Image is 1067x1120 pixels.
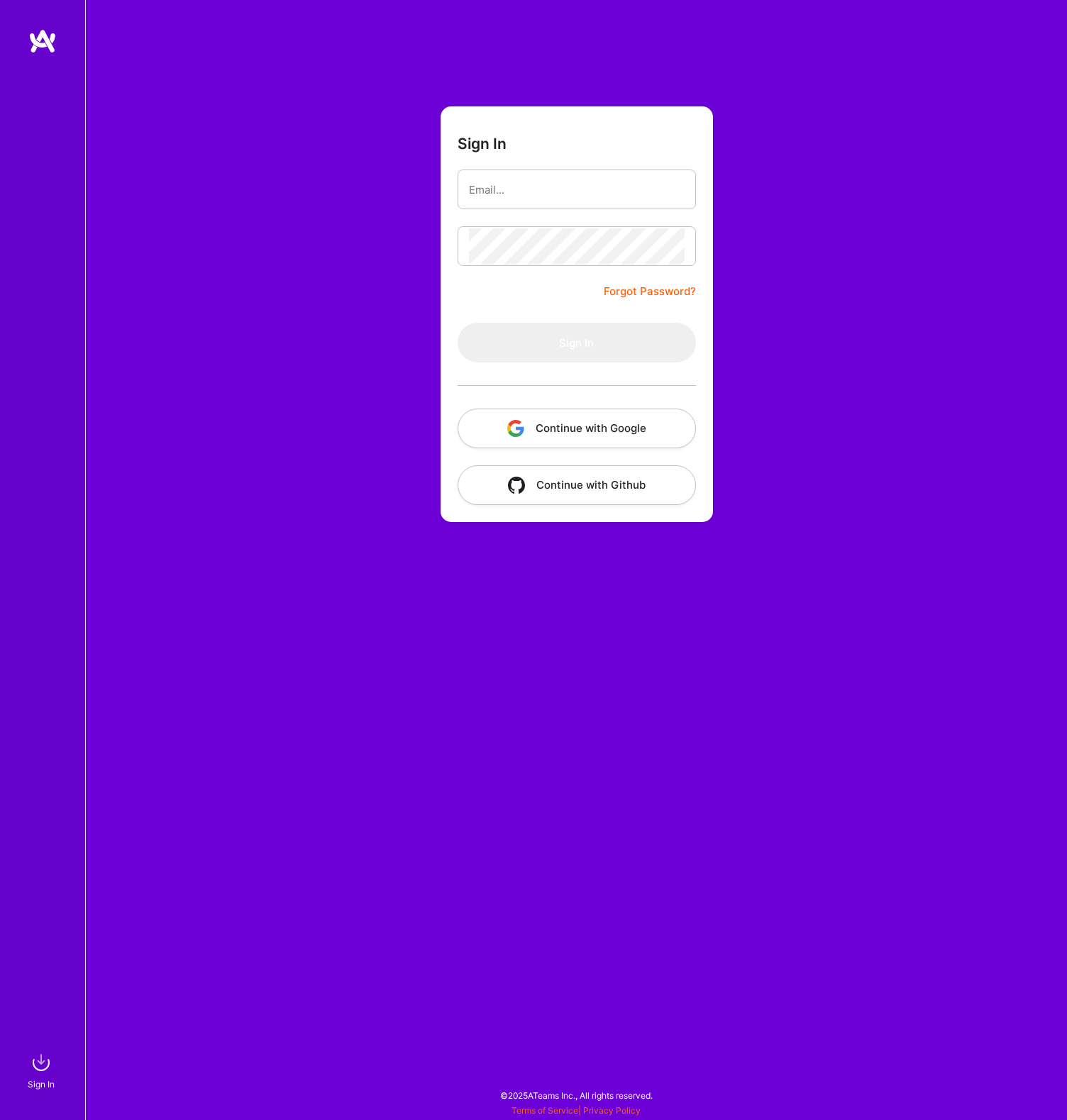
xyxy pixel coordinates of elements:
[85,1077,1067,1113] div: © 2025 ATeams Inc., All rights reserved.
[30,1048,55,1092] a: sign inSign In
[604,283,696,300] a: Forgot Password?
[28,28,57,54] img: logo
[458,409,696,448] button: Continue with Google
[458,323,696,362] button: Sign In
[512,1105,578,1116] a: Terms of Service
[458,465,696,505] button: Continue with Github
[508,477,525,494] img: icon
[27,1048,55,1077] img: sign in
[512,1105,641,1116] span: |
[583,1105,641,1116] a: Privacy Policy
[469,172,685,208] input: Email...
[28,1077,55,1092] div: Sign In
[507,420,524,437] img: icon
[458,135,507,153] h3: Sign In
